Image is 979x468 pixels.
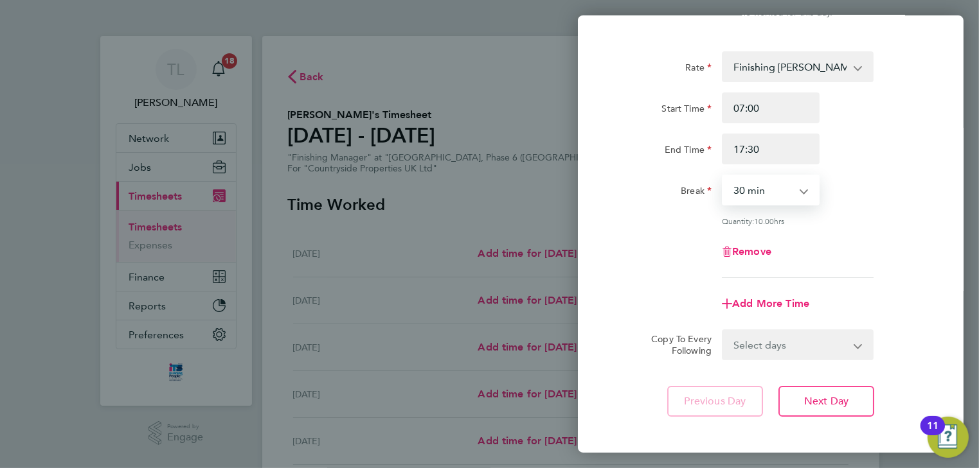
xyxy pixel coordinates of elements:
[732,245,771,257] span: Remove
[641,333,712,356] label: Copy To Every Following
[685,62,712,77] label: Rate
[754,216,774,226] span: 10.00
[927,426,939,442] div: 11
[778,386,874,417] button: Next Day
[665,144,712,159] label: End Time
[804,395,849,408] span: Next Day
[722,216,874,226] div: Quantity: hrs
[681,185,712,200] label: Break
[722,92,820,123] input: E.g. 08:00
[732,297,809,309] span: Add More Time
[722,299,809,309] button: Add More Time
[661,103,712,118] label: Start Time
[722,134,820,164] input: E.g. 18:00
[722,247,771,257] button: Remove
[928,417,969,458] button: Open Resource Center, 11 new notifications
